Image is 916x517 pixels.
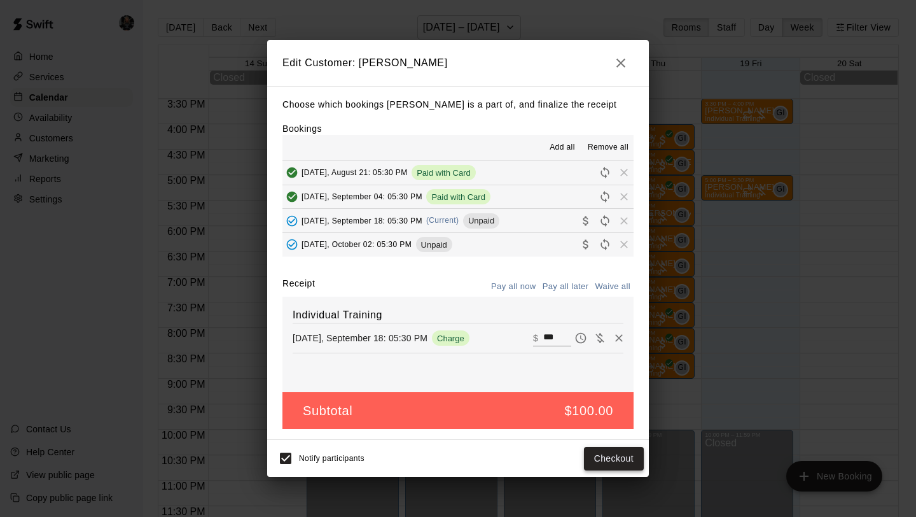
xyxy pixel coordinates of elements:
span: Paid with Card [412,168,476,178]
p: Choose which bookings [PERSON_NAME] is a part of, and finalize the receipt [282,97,634,113]
p: $ [533,332,538,344]
span: Remove [614,167,634,177]
span: Reschedule [595,167,614,177]
h2: Edit Customer: [PERSON_NAME] [267,40,649,86]
h5: Subtotal [303,402,352,420]
span: Pay later [571,332,590,343]
button: Added & Paid[DATE], September 04: 05:30 PMPaid with CardRescheduleRemove [282,185,634,209]
span: Waive payment [590,332,609,343]
button: Checkout [584,447,644,471]
label: Bookings [282,124,322,134]
span: Remove [614,239,634,249]
button: Pay all later [539,277,592,297]
span: [DATE], October 02: 05:30 PM [302,240,412,249]
h6: Individual Training [293,307,623,323]
h5: $100.00 [565,402,614,420]
span: Add all [550,141,575,154]
span: Notify participants [299,455,364,464]
button: Added - Collect Payment [282,235,302,254]
button: Remove [609,329,628,348]
span: Unpaid [463,216,499,225]
label: Receipt [282,277,315,297]
button: Added - Collect Payment[DATE], October 02: 05:30 PMUnpaidCollect paymentRescheduleRemove [282,233,634,257]
span: [DATE], September 04: 05:30 PM [302,192,422,201]
button: Added & Paid [282,163,302,182]
button: Remove all [583,138,634,158]
button: Pay all now [488,277,539,297]
span: Remove all [588,141,628,154]
span: [DATE], August 21: 05:30 PM [302,168,408,177]
button: Add all [542,138,583,158]
span: Collect payment [576,239,595,249]
span: Unpaid [416,240,452,250]
span: Remove [614,192,634,201]
p: [DATE], September 18: 05:30 PM [293,332,427,344]
span: Reschedule [595,215,614,225]
span: Reschedule [595,239,614,249]
span: [DATE], September 18: 05:30 PM [302,216,422,225]
button: Added - Collect Payment [282,211,302,230]
span: Remove [614,215,634,225]
span: Charge [432,334,469,343]
button: Added - Collect Payment[DATE], September 18: 05:30 PM(Current)UnpaidCollect paymentRescheduleRemove [282,209,634,232]
span: Reschedule [595,192,614,201]
span: (Current) [426,216,459,225]
span: Paid with Card [426,192,490,202]
button: Added & Paid[DATE], August 21: 05:30 PMPaid with CardRescheduleRemove [282,161,634,185]
button: Added & Paid [282,187,302,206]
span: Collect payment [576,215,595,225]
button: Waive all [592,277,634,297]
